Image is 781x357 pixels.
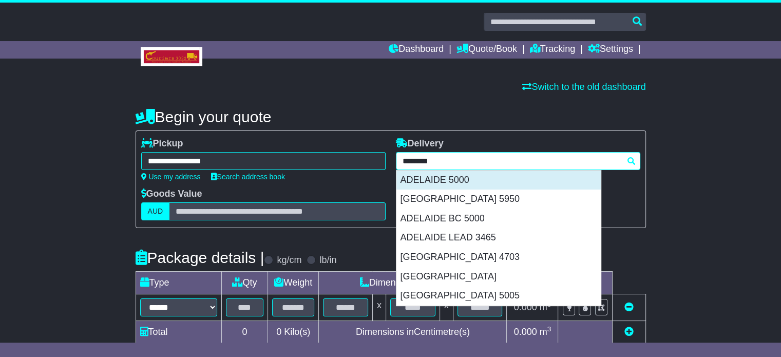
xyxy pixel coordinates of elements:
div: [GEOGRAPHIC_DATA] 5005 [396,286,601,306]
td: Dimensions (L x W x H) [319,272,507,294]
td: 0 [221,321,268,344]
label: Pickup [141,138,183,149]
label: kg/cm [277,255,301,266]
td: Type [136,272,221,294]
td: x [372,294,386,321]
a: Dashboard [389,41,444,59]
label: lb/in [319,255,336,266]
span: 0.000 [514,302,537,312]
a: Search address book [211,173,285,181]
td: Weight [268,272,319,294]
sup: 3 [547,325,551,333]
div: [GEOGRAPHIC_DATA] 4703 [396,248,601,267]
typeahead: Please provide city [396,152,640,170]
h4: Begin your quote [136,108,646,125]
a: Quote/Book [456,41,517,59]
td: x [440,294,453,321]
span: 0.000 [514,327,537,337]
label: Goods Value [141,189,202,200]
label: Delivery [396,138,444,149]
td: Qty [221,272,268,294]
div: ADELAIDE 5000 [396,171,601,190]
div: ADELAIDE BC 5000 [396,209,601,229]
td: Total [136,321,221,344]
span: m [540,302,551,312]
a: Switch to the old dashboard [522,82,645,92]
div: [GEOGRAPHIC_DATA] [396,267,601,287]
td: Kilo(s) [268,321,319,344]
a: Settings [588,41,633,59]
a: Add new item [624,327,634,337]
h4: Package details | [136,249,264,266]
div: ADELAIDE LEAD 3465 [396,228,601,248]
div: [GEOGRAPHIC_DATA] 5950 [396,190,601,209]
a: Tracking [530,41,575,59]
span: m [540,327,551,337]
a: Remove this item [624,302,634,312]
label: AUD [141,202,170,220]
td: Dimensions in Centimetre(s) [319,321,507,344]
span: 0 [276,327,281,337]
a: Use my address [141,173,201,181]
